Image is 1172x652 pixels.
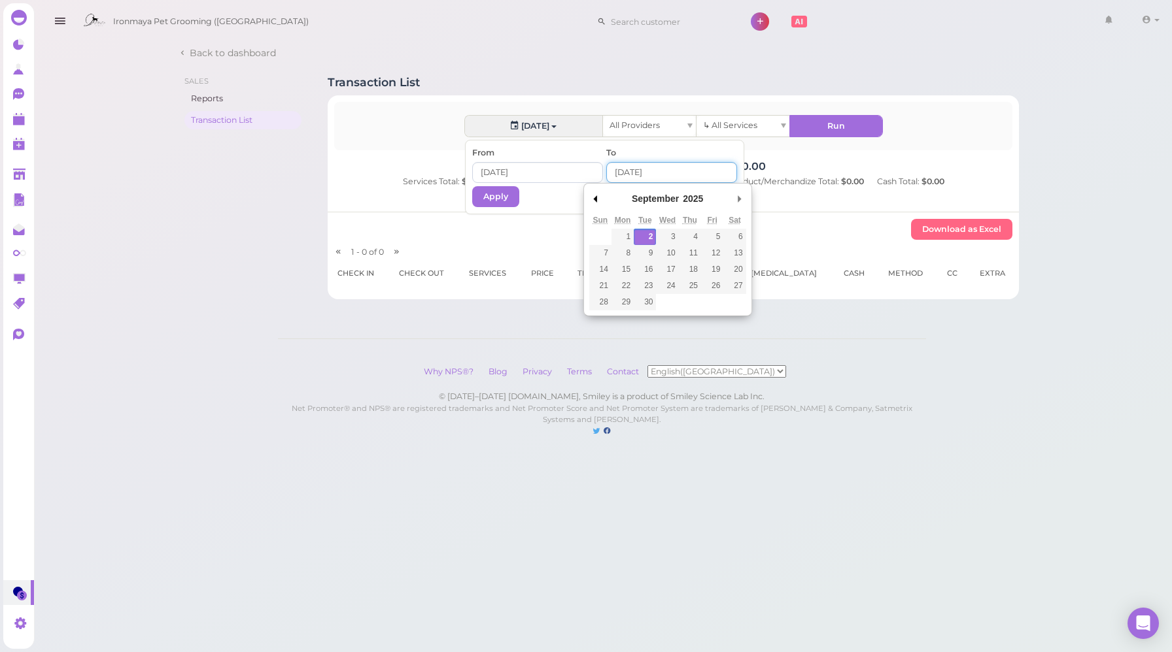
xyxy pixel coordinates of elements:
th: Check out [389,258,460,288]
span: of [369,247,377,257]
button: Run [790,116,882,137]
button: [DATE] [465,116,602,137]
abbr: Friday [708,216,717,225]
button: 7 [589,245,612,261]
a: Contact [600,367,647,376]
button: 8 [612,245,634,261]
span: ↳ All Services [703,120,757,130]
abbr: Wednesday [659,216,676,225]
div: Open Intercom Messenger [1128,608,1159,639]
button: 21 [589,278,612,294]
div: 2025 [681,189,705,208]
button: 6 [723,229,746,245]
th: CC [937,258,970,288]
div: Cash Total: [870,176,951,187]
button: 14 [589,261,612,278]
a: Reports [184,90,302,108]
abbr: Tuesday [638,216,651,225]
a: Terms [560,367,598,376]
th: Price [521,258,568,288]
button: 20 [723,261,746,278]
button: 25 [679,278,701,294]
button: 15 [612,261,634,278]
div: © [DATE]–[DATE] [DOMAIN_NAME], Smiley is a product of Smiley Science Lab Inc. [278,391,926,402]
span: All Providers [610,120,660,130]
span: - [356,247,360,257]
button: 5 [701,229,723,245]
span: 0 [362,247,369,257]
li: Sales [184,76,302,86]
input: Use the arrow keys to pick a date [606,162,737,183]
button: Apply [472,186,519,207]
abbr: Thursday [683,216,697,225]
button: 2 [634,229,656,245]
a: Why NPS®? [417,367,480,376]
th: Cash [834,258,878,288]
span: 0 [379,247,384,257]
b: $0.00 [922,176,944,186]
button: 1 [612,229,634,245]
input: Search customer [606,11,733,32]
a: Transaction List [184,111,302,129]
th: Extra [970,258,1019,288]
h1: Transaction List [328,76,420,89]
abbr: Saturday [729,216,741,225]
button: 19 [701,261,723,278]
button: 22 [612,278,634,294]
button: 28 [589,294,612,310]
button: 27 [723,278,746,294]
abbr: Sunday [593,216,608,225]
button: Previous Month [589,189,602,208]
small: Net Promoter® and NPS® are registered trademarks and Net Promoter Score and Net Promoter System a... [292,404,912,425]
button: 10 [656,245,678,261]
button: Next Month [733,189,746,208]
button: 23 [634,278,656,294]
button: 26 [701,278,723,294]
button: 4 [679,229,701,245]
button: 29 [612,294,634,310]
th: Method [878,258,937,288]
b: $0.00 [841,176,864,186]
div: Product/Merchandize Total: [722,176,870,187]
th: [MEDICAL_DATA] [741,258,834,288]
button: 30 [634,294,656,310]
button: 16 [634,261,656,278]
abbr: Monday [615,216,631,225]
th: Check in [328,258,388,288]
input: Use the arrow keys to pick a date [472,162,603,183]
button: 11 [679,245,701,261]
button: 12 [701,245,723,261]
b: $0.00 [462,176,485,186]
a: Blog [482,367,514,376]
th: Tip [568,258,602,288]
h4: Money Earned(include tips): $0.00 [328,160,1019,172]
button: 9 [634,245,656,261]
button: 18 [679,261,701,278]
button: 24 [656,278,678,294]
label: From [472,147,494,159]
button: 17 [656,261,678,278]
div: Services Total: [396,176,491,187]
a: Privacy [516,367,559,376]
button: 13 [723,245,746,261]
div: September [630,189,681,208]
button: 3 [656,229,678,245]
th: Services [459,258,521,288]
a: Back to dashboard [178,46,276,59]
button: Download as Excel [911,219,1012,240]
span: Ironmaya Pet Grooming ([GEOGRAPHIC_DATA]) [113,3,309,40]
label: To [606,147,616,159]
span: 1 [351,247,356,257]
